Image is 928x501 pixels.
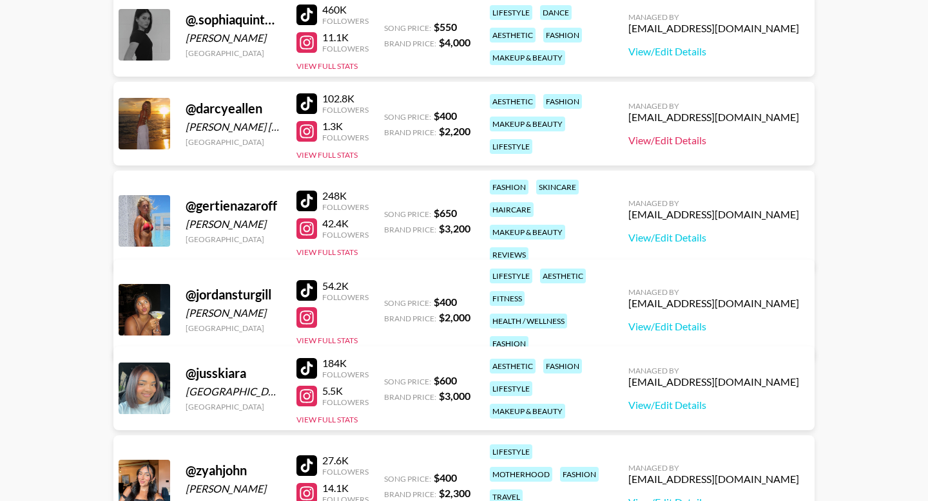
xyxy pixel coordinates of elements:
[628,297,799,310] div: [EMAIL_ADDRESS][DOMAIN_NAME]
[490,5,532,20] div: lifestyle
[186,385,281,398] div: [GEOGRAPHIC_DATA]
[628,134,799,147] a: View/Edit Details
[186,287,281,303] div: @ jordansturgill
[384,39,436,48] span: Brand Price:
[186,402,281,411] div: [GEOGRAPHIC_DATA]
[490,381,532,396] div: lifestyle
[490,117,565,131] div: makeup & beauty
[384,298,431,308] span: Song Price:
[490,28,536,43] div: aesthetic
[434,471,457,484] strong: $ 400
[628,366,799,375] div: Managed By
[439,311,470,323] strong: $ 2,000
[296,336,358,345] button: View Full Stats
[186,120,281,133] div: [PERSON_NAME] [PERSON_NAME]
[186,482,281,495] div: [PERSON_NAME]
[186,307,281,319] div: [PERSON_NAME]
[186,48,281,58] div: [GEOGRAPHIC_DATA]
[296,61,358,71] button: View Full Stats
[186,137,281,147] div: [GEOGRAPHIC_DATA]
[322,292,369,302] div: Followers
[536,180,579,194] div: skincare
[186,323,281,333] div: [GEOGRAPHIC_DATA]
[322,202,369,212] div: Followers
[490,50,565,65] div: makeup & beauty
[322,279,369,292] div: 54.2K
[490,444,532,459] div: lifestyle
[628,45,799,58] a: View/Edit Details
[186,198,281,214] div: @ gertienazaroff
[628,375,799,388] div: [EMAIL_ADDRESS][DOMAIN_NAME]
[490,359,536,373] div: aesthetic
[628,198,799,208] div: Managed By
[490,291,525,306] div: fitness
[628,399,799,411] a: View/Edit Details
[490,467,552,482] div: motherhood
[322,217,369,230] div: 42.4K
[543,28,582,43] div: fashion
[490,336,528,351] div: fashion
[490,180,528,194] div: fashion
[434,207,457,219] strong: $ 650
[540,269,586,283] div: aesthetic
[628,320,799,333] a: View/Edit Details
[322,92,369,105] div: 102.8K
[186,234,281,244] div: [GEOGRAPHIC_DATA]
[322,189,369,202] div: 248K
[322,133,369,142] div: Followers
[490,404,565,419] div: makeup & beauty
[628,208,799,221] div: [EMAIL_ADDRESS][DOMAIN_NAME]
[322,3,369,16] div: 460K
[439,487,470,499] strong: $ 2,300
[540,5,572,20] div: dance
[628,463,799,473] div: Managed By
[384,23,431,33] span: Song Price:
[322,44,369,53] div: Followers
[628,473,799,486] div: [EMAIL_ADDRESS][DOMAIN_NAME]
[490,94,536,109] div: aesthetic
[490,247,528,262] div: reviews
[322,105,369,115] div: Followers
[186,462,281,478] div: @ zyahjohn
[322,120,369,133] div: 1.3K
[322,384,369,397] div: 5.5K
[384,128,436,137] span: Brand Price:
[434,374,457,386] strong: $ 600
[543,359,582,373] div: fashion
[322,454,369,467] div: 27.6K
[628,12,799,22] div: Managed By
[186,365,281,381] div: @ jusskiara
[543,94,582,109] div: fashion
[296,150,358,160] button: View Full Stats
[490,269,532,283] div: lifestyle
[384,377,431,386] span: Song Price:
[186,100,281,117] div: @ darcyeallen
[490,139,532,154] div: lifestyle
[490,202,534,217] div: haircare
[628,101,799,111] div: Managed By
[322,16,369,26] div: Followers
[439,390,470,402] strong: $ 3,000
[322,230,369,240] div: Followers
[322,467,369,477] div: Followers
[384,474,431,484] span: Song Price:
[439,125,470,137] strong: $ 2,200
[322,370,369,379] div: Followers
[186,32,281,44] div: [PERSON_NAME]
[560,467,599,482] div: fashion
[439,36,470,48] strong: $ 4,000
[628,231,799,244] a: View/Edit Details
[296,415,358,424] button: View Full Stats
[628,111,799,124] div: [EMAIL_ADDRESS][DOMAIN_NAME]
[434,21,457,33] strong: $ 550
[490,314,567,328] div: health / wellness
[384,209,431,219] span: Song Price:
[628,287,799,297] div: Managed By
[490,225,565,240] div: makeup & beauty
[322,357,369,370] div: 184K
[434,296,457,308] strong: $ 400
[434,109,457,122] strong: $ 400
[384,489,436,499] span: Brand Price:
[384,225,436,234] span: Brand Price:
[384,112,431,122] span: Song Price:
